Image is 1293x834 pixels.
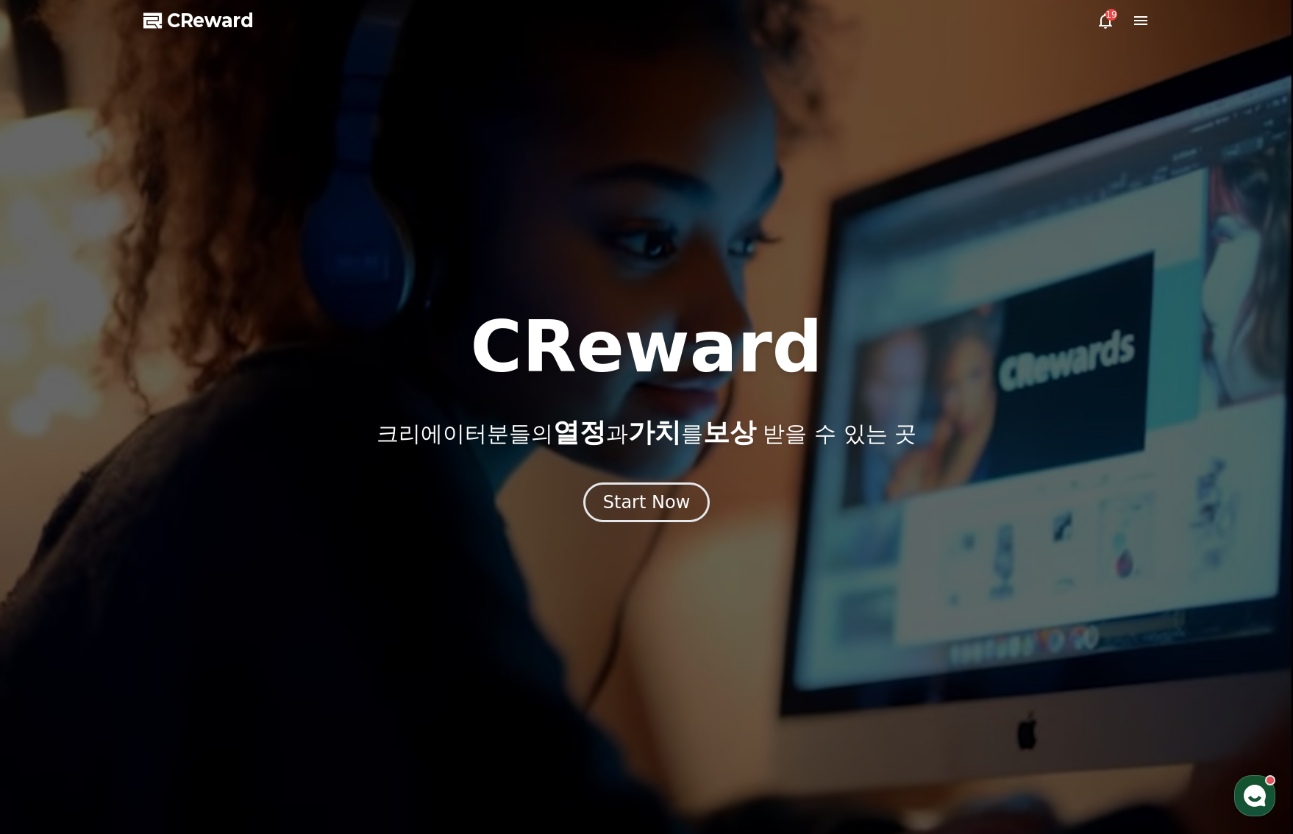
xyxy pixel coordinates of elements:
div: 19 [1105,9,1117,21]
a: 설정 [190,466,282,503]
button: Start Now [583,482,710,522]
span: 가치 [628,417,681,447]
a: CReward [143,9,254,32]
a: 19 [1097,12,1114,29]
span: 대화 [135,489,152,501]
div: Start Now [603,491,691,514]
a: 대화 [97,466,190,503]
a: Start Now [583,497,710,511]
span: CReward [167,9,254,32]
p: 크리에이터분들의 과 를 받을 수 있는 곳 [377,418,916,447]
span: 홈 [46,488,55,500]
span: 설정 [227,488,245,500]
a: 홈 [4,466,97,503]
span: 보상 [703,417,756,447]
span: 열정 [553,417,606,447]
h1: CReward [470,312,822,382]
